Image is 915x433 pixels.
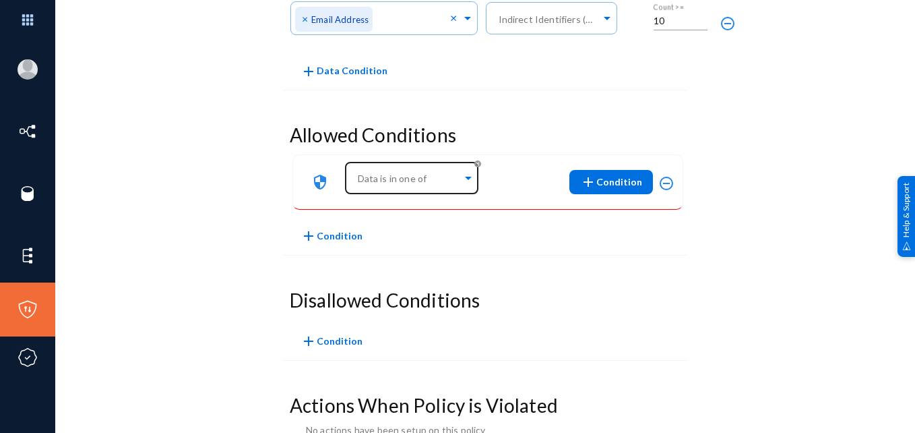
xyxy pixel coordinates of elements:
div: Help & Support [897,176,915,257]
mat-icon: add [301,228,317,244]
span: Condition [317,230,362,241]
span: Email Address [311,14,369,25]
img: help_support.svg [902,241,911,250]
div: Data is in one of [355,167,429,191]
mat-icon: security [312,174,328,190]
img: blank-profile-picture.png [18,59,38,80]
span: × [302,12,311,25]
span: Condition [580,170,642,194]
h3: Disallowed Conditions [290,289,681,312]
mat-icon: remove_circle_outline [658,175,674,192]
span: Condition [317,335,362,347]
mat-icon: remove_circle_outline [720,16,736,32]
img: icon-compliance.svg [18,347,38,368]
div: Indirect Identifiers (Optional) [496,7,602,32]
button: Data Condition [290,59,398,83]
span: Clear all [450,11,462,26]
img: app launcher [7,5,48,34]
mat-icon: add [301,63,317,80]
img: icon-inventory.svg [18,121,38,142]
h3: Actions When Policy is Violated [290,395,558,417]
button: Condition [290,223,373,248]
h3: Allowed Conditions [290,124,681,147]
img: icon-policies.svg [18,299,38,320]
img: icon-sources.svg [18,183,38,204]
mat-icon: cancel [470,156,486,172]
button: Condition [290,328,373,353]
button: Condition [569,170,653,194]
img: icon-elements.svg [18,246,38,266]
mat-icon: add [580,174,596,190]
span: Data Condition [301,65,387,76]
mat-icon: add [301,333,317,349]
